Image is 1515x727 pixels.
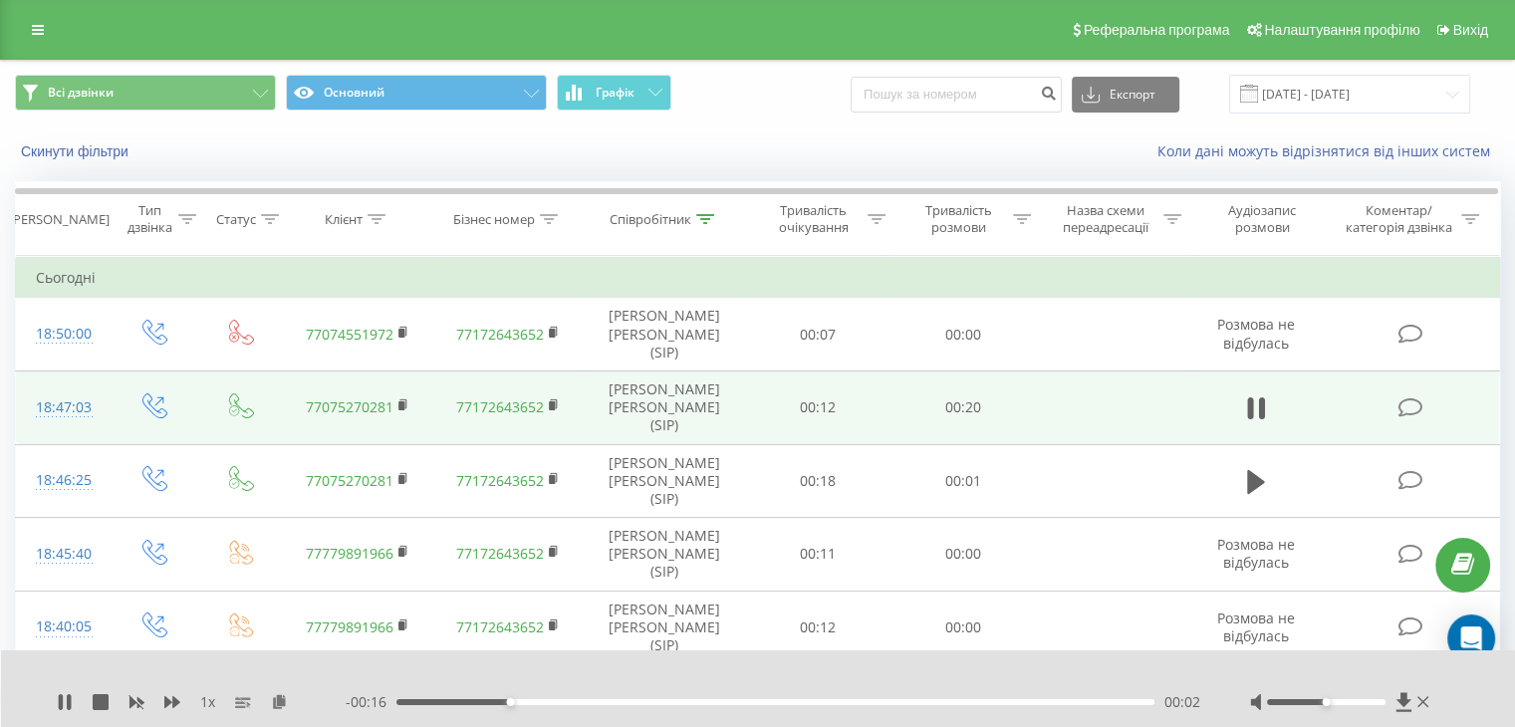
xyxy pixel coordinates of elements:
td: 00:20 [890,370,1035,444]
a: 77172643652 [456,544,544,563]
td: 00:00 [890,518,1035,592]
td: 00:18 [746,444,890,518]
div: Тип дзвінка [126,202,172,236]
a: 77075270281 [306,471,393,490]
button: Експорт [1072,77,1179,113]
div: Тривалість розмови [908,202,1008,236]
span: Реферальна програма [1084,22,1230,38]
a: 77779891966 [306,544,393,563]
td: [PERSON_NAME] [PERSON_NAME] (SIP) [584,444,746,518]
div: Статус [216,211,256,228]
span: Розмова не відбулась [1217,315,1295,352]
button: Всі дзвінки [15,75,276,111]
span: Налаштування профілю [1264,22,1419,38]
div: Співробітник [610,211,691,228]
td: [PERSON_NAME] [PERSON_NAME] (SIP) [584,591,746,664]
a: 77172643652 [456,397,544,416]
div: Open Intercom Messenger [1447,614,1495,662]
a: 77172643652 [456,325,544,344]
div: [PERSON_NAME] [9,211,110,228]
td: 00:00 [890,591,1035,664]
div: Тривалість очікування [764,202,864,236]
span: 00:02 [1164,692,1200,712]
td: [PERSON_NAME] [PERSON_NAME] (SIP) [584,370,746,444]
div: Accessibility label [1322,698,1330,706]
td: 00:11 [746,518,890,592]
div: 18:50:00 [36,315,89,354]
td: [PERSON_NAME] [PERSON_NAME] (SIP) [584,298,746,371]
td: 00:01 [890,444,1035,518]
button: Скинути фільтри [15,142,138,160]
td: Сьогодні [16,258,1500,298]
div: 18:40:05 [36,607,89,646]
td: 00:07 [746,298,890,371]
a: 77172643652 [456,471,544,490]
td: [PERSON_NAME] [PERSON_NAME] (SIP) [584,518,746,592]
div: 18:47:03 [36,388,89,427]
span: Графік [596,86,634,100]
span: 1 x [200,692,215,712]
div: 18:46:25 [36,461,89,500]
td: 00:00 [890,298,1035,371]
div: Аудіозапис розмови [1204,202,1321,236]
span: Вихід [1453,22,1488,38]
input: Пошук за номером [851,77,1062,113]
span: - 00:16 [346,692,396,712]
span: Розмова не відбулась [1217,608,1295,645]
button: Основний [286,75,547,111]
span: Всі дзвінки [48,85,114,101]
div: Бізнес номер [453,211,535,228]
div: Клієнт [325,211,363,228]
div: Accessibility label [507,698,515,706]
div: Назва схеми переадресації [1054,202,1158,236]
a: 77779891966 [306,617,393,636]
div: 18:45:40 [36,535,89,574]
a: 77075270281 [306,397,393,416]
button: Графік [557,75,671,111]
span: Розмова не відбулась [1217,535,1295,572]
a: 77172643652 [456,617,544,636]
a: Коли дані можуть відрізнятися вiд інших систем [1157,141,1500,160]
td: 00:12 [746,370,890,444]
a: 77074551972 [306,325,393,344]
td: 00:12 [746,591,890,664]
div: Коментар/категорія дзвінка [1340,202,1456,236]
